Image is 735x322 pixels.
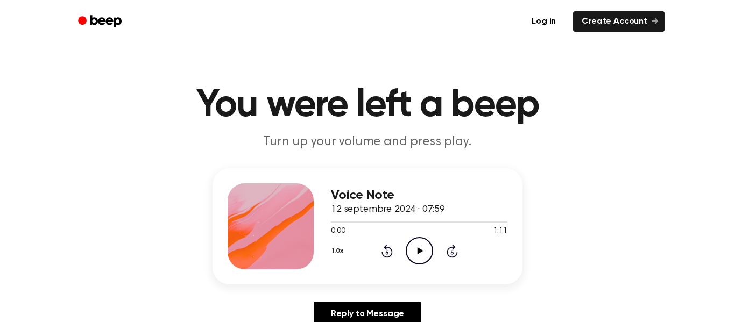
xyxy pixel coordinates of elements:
h1: You were left a beep [92,86,643,125]
a: Beep [70,11,131,32]
a: Create Account [573,11,665,32]
p: Turn up your volume and press play. [161,133,574,151]
span: 1:11 [493,226,507,237]
a: Log in [521,9,567,34]
span: 12 septembre 2024 · 07:59 [331,205,445,214]
span: 0:00 [331,226,345,237]
button: 1.0x [331,242,347,260]
h3: Voice Note [331,188,507,203]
